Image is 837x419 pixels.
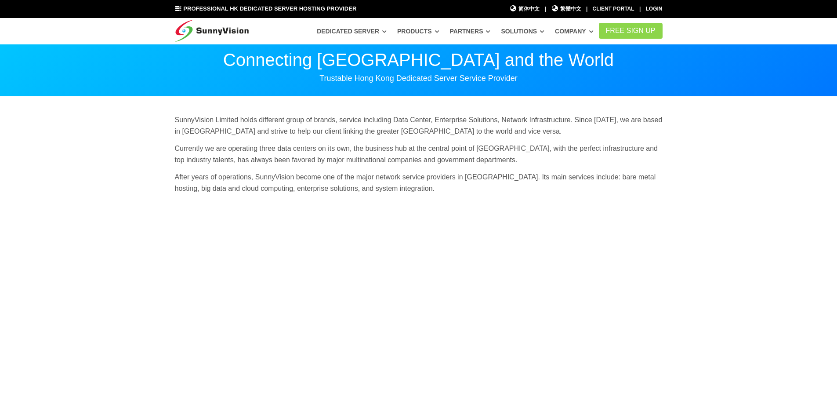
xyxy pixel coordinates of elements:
[551,5,581,13] a: 繁體中文
[501,23,544,39] a: Solutions
[175,114,663,137] p: SunnyVision Limited holds different group of brands, service including Data Center, Enterprise So...
[586,5,587,13] li: |
[175,73,663,84] p: Trustable Hong Kong Dedicated Server Service Provider
[593,6,634,12] a: Client Portal
[639,5,641,13] li: |
[599,23,663,39] a: FREE Sign Up
[183,5,356,12] span: Professional HK Dedicated Server Hosting Provider
[646,6,663,12] a: Login
[510,5,540,13] a: 简体中文
[175,143,663,165] p: Currently we are operating three data centers on its own, the business hub at the central point o...
[317,23,387,39] a: Dedicated Server
[450,23,491,39] a: Partners
[555,23,594,39] a: Company
[544,5,546,13] li: |
[397,23,439,39] a: Products
[175,51,663,69] p: Connecting [GEOGRAPHIC_DATA] and the World
[175,171,663,194] p: After years of operations, SunnyVision become one of the major network service providers in [GEOG...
